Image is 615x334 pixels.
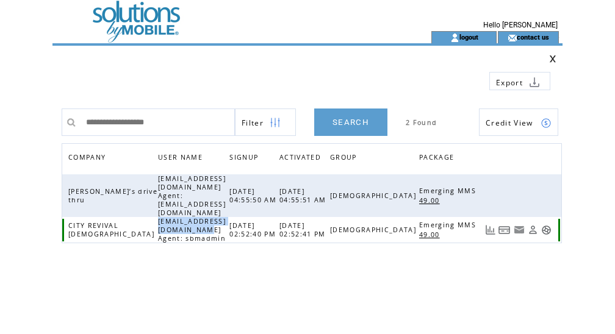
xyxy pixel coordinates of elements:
span: [DATE] 04:55:50 AM [229,187,279,204]
img: credits.png [541,118,552,129]
a: GROUP [330,150,363,168]
span: USER NAME [158,150,206,168]
span: Show Credits View [486,118,533,128]
a: COMPANY [68,153,109,160]
span: SIGNUP [229,150,261,168]
span: Show filters [242,118,264,128]
a: Resend welcome email to this user [514,224,525,235]
a: contact us [517,33,549,41]
span: PACKAGE [419,150,457,168]
span: [DATE] 04:55:51 AM [279,187,329,204]
a: logout [459,33,478,41]
span: GROUP [330,150,360,168]
span: [DEMOGRAPHIC_DATA] [330,191,419,200]
span: COMPANY [68,150,109,168]
span: Hello [PERSON_NAME] [483,21,558,29]
a: View Bills [498,225,511,235]
img: account_icon.gif [450,33,459,43]
span: 49.00 [419,230,443,239]
span: CITY REVIVAL [DEMOGRAPHIC_DATA] [68,221,157,238]
a: USER NAME [158,153,206,160]
span: [DATE] 02:52:40 PM [229,221,279,238]
span: Emerging MMS [419,187,479,195]
a: ACTIVATED [279,150,327,168]
span: Emerging MMS [419,221,479,229]
a: Credit View [479,108,558,136]
a: SIGNUP [229,153,261,160]
span: [DATE] 02:52:41 PM [279,221,329,238]
span: 49.00 [419,196,443,205]
span: Export to csv file [496,77,523,88]
span: [EMAIL_ADDRESS][DOMAIN_NAME] Agent: sbmadmin [158,217,229,243]
img: filters.png [270,109,281,137]
span: [DEMOGRAPHIC_DATA] [330,226,419,234]
a: 49.00 [419,195,446,205]
a: 49.00 [419,229,446,240]
span: [EMAIL_ADDRESS][DOMAIN_NAME] Agent: [EMAIL_ADDRESS][DOMAIN_NAME] [158,174,226,217]
a: SEARCH [314,108,387,136]
a: View Usage [485,225,495,235]
a: View Profile [528,225,538,235]
img: contact_us_icon.gif [508,33,517,43]
a: PACKAGE [419,150,460,168]
span: [PERSON_NAME]’s drive thru [68,187,157,204]
a: Support [541,225,552,235]
span: 2 Found [406,118,437,127]
span: ACTIVATED [279,150,324,168]
a: Filter [235,108,296,136]
img: download.png [529,77,540,88]
a: Export [489,72,550,90]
